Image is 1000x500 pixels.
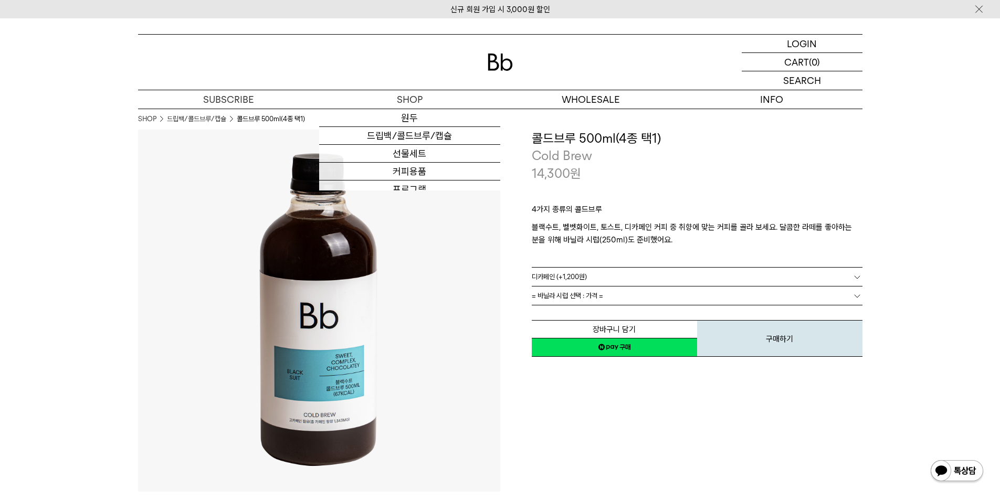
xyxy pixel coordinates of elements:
a: 드립백/콜드브루/캡슐 [167,114,226,124]
span: 원 [570,166,581,181]
p: INFO [681,90,862,109]
img: 로고 [488,54,513,71]
a: SHOP [319,90,500,109]
p: 블랙수트, 벨벳화이트, 토스트, 디카페인 커피 중 취향에 맞는 커피를 골라 보세요. 달콤한 라떼를 좋아하는 분을 위해 바닐라 시럽(250ml)도 준비했어요. [532,221,862,246]
button: 구매하기 [697,320,862,357]
p: SEARCH [783,71,821,90]
li: 콜드브루 500ml(4종 택1) [237,114,305,124]
p: 14,300 [532,165,581,183]
a: 커피용품 [319,163,500,180]
a: 신규 회원 가입 시 3,000원 할인 [450,5,550,14]
span: = 바닐라 시럽 선택 : 가격 = [532,286,603,305]
p: (0) [809,53,820,71]
img: 콜드브루 500ml(4종 택1) [138,130,500,492]
h3: 콜드브루 500ml(4종 택1) [532,130,862,147]
a: LOGIN [742,35,862,53]
a: 선물세트 [319,145,500,163]
a: 프로그램 [319,180,500,198]
span: 디카페인 (+1,200원) [532,268,587,286]
p: 4가지 종류의 콜드브루 [532,203,862,221]
p: Cold Brew [532,147,862,165]
img: 카카오톡 채널 1:1 채팅 버튼 [930,459,984,484]
button: 장바구니 담기 [532,320,697,338]
a: 새창 [532,338,697,357]
a: 드립백/콜드브루/캡슐 [319,127,500,145]
a: SHOP [138,114,156,124]
p: CART [784,53,809,71]
a: 원두 [319,109,500,127]
p: WHOLESALE [500,90,681,109]
p: LOGIN [787,35,817,52]
a: SUBSCRIBE [138,90,319,109]
a: CART (0) [742,53,862,71]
